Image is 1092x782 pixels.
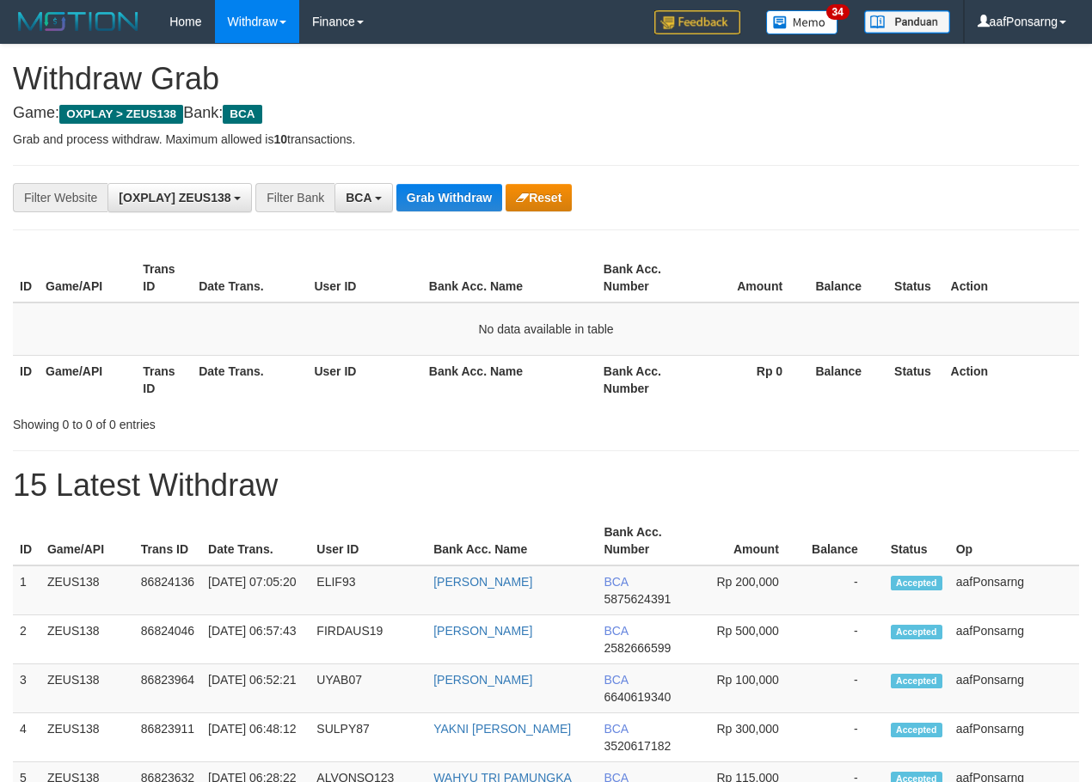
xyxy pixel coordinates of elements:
td: - [805,664,884,713]
button: Grab Withdraw [396,184,502,211]
td: - [805,565,884,615]
td: 86824046 [134,615,201,664]
p: Grab and process withdraw. Maximum allowed is transactions. [13,131,1079,148]
td: 3 [13,664,40,713]
td: ZEUS138 [40,713,134,762]
td: ZEUS138 [40,664,134,713]
span: Accepted [891,625,942,639]
th: Action [944,355,1079,404]
td: SULPY87 [310,713,426,762]
h4: Game: Bank: [13,105,1079,122]
td: FIRDAUS19 [310,615,426,664]
th: User ID [307,355,421,404]
td: 86824136 [134,565,201,615]
td: Rp 300,000 [693,713,805,762]
span: Accepted [891,723,942,737]
th: Amount [693,254,808,302]
th: Trans ID [134,516,201,565]
td: Rp 200,000 [693,565,805,615]
th: User ID [310,516,426,565]
th: Balance [808,254,887,302]
div: Filter Website [13,183,107,212]
td: aafPonsarng [949,615,1079,664]
span: Copy 2582666599 to clipboard [604,641,671,655]
span: BCA [346,191,371,205]
a: [PERSON_NAME] [433,673,532,687]
td: Rp 500,000 [693,615,805,664]
span: BCA [604,722,628,736]
span: BCA [604,624,628,638]
span: BCA [223,105,261,124]
button: [OXPLAY] ZEUS138 [107,183,252,212]
th: Bank Acc. Number [597,355,693,404]
td: 2 [13,615,40,664]
th: Date Trans. [192,355,307,404]
td: aafPonsarng [949,565,1079,615]
span: [OXPLAY] ZEUS138 [119,191,230,205]
th: Bank Acc. Name [426,516,597,565]
th: Bank Acc. Name [422,355,597,404]
td: ELIF93 [310,565,426,615]
th: Game/API [39,355,136,404]
th: ID [13,254,39,302]
img: Feedback.jpg [654,10,740,34]
h1: Withdraw Grab [13,62,1079,96]
th: ID [13,355,39,404]
th: ID [13,516,40,565]
td: aafPonsarng [949,713,1079,762]
td: No data available in table [13,302,1079,356]
td: UYAB07 [310,664,426,713]
td: [DATE] 07:05:20 [201,565,310,615]
th: Op [949,516,1079,565]
th: Bank Acc. Number [597,516,692,565]
span: Copy 3520617182 to clipboard [604,739,671,753]
th: Trans ID [136,254,192,302]
th: User ID [307,254,421,302]
td: - [805,615,884,664]
div: Filter Bank [255,183,334,212]
th: Trans ID [136,355,192,404]
button: BCA [334,183,393,212]
td: aafPonsarng [949,664,1079,713]
th: Status [887,254,943,302]
span: Accepted [891,674,942,688]
th: Amount [693,516,805,565]
th: Bank Acc. Name [422,254,597,302]
th: Date Trans. [201,516,310,565]
td: 86823964 [134,664,201,713]
th: Status [884,516,949,565]
span: Accepted [891,576,942,590]
a: [PERSON_NAME] [433,624,532,638]
td: 86823911 [134,713,201,762]
th: Game/API [40,516,134,565]
th: Game/API [39,254,136,302]
th: Balance [808,355,887,404]
strong: 10 [273,132,287,146]
td: [DATE] 06:48:12 [201,713,310,762]
img: MOTION_logo.png [13,9,144,34]
a: [PERSON_NAME] [433,575,532,589]
span: BCA [604,575,628,589]
th: Bank Acc. Number [597,254,693,302]
td: [DATE] 06:52:21 [201,664,310,713]
td: ZEUS138 [40,565,134,615]
th: Rp 0 [693,355,808,404]
td: [DATE] 06:57:43 [201,615,310,664]
td: ZEUS138 [40,615,134,664]
img: panduan.png [864,10,950,34]
th: Status [887,355,943,404]
td: Rp 100,000 [693,664,805,713]
img: Button%20Memo.svg [766,10,838,34]
th: Balance [805,516,884,565]
span: OXPLAY > ZEUS138 [59,105,183,124]
span: Copy 6640619340 to clipboard [604,690,671,704]
h1: 15 Latest Withdraw [13,468,1079,503]
td: - [805,713,884,762]
button: Reset [506,184,572,211]
td: 1 [13,565,40,615]
td: 4 [13,713,40,762]
th: Action [944,254,1079,302]
span: Copy 5875624391 to clipboard [604,592,671,606]
th: Date Trans. [192,254,307,302]
span: BCA [604,673,628,687]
